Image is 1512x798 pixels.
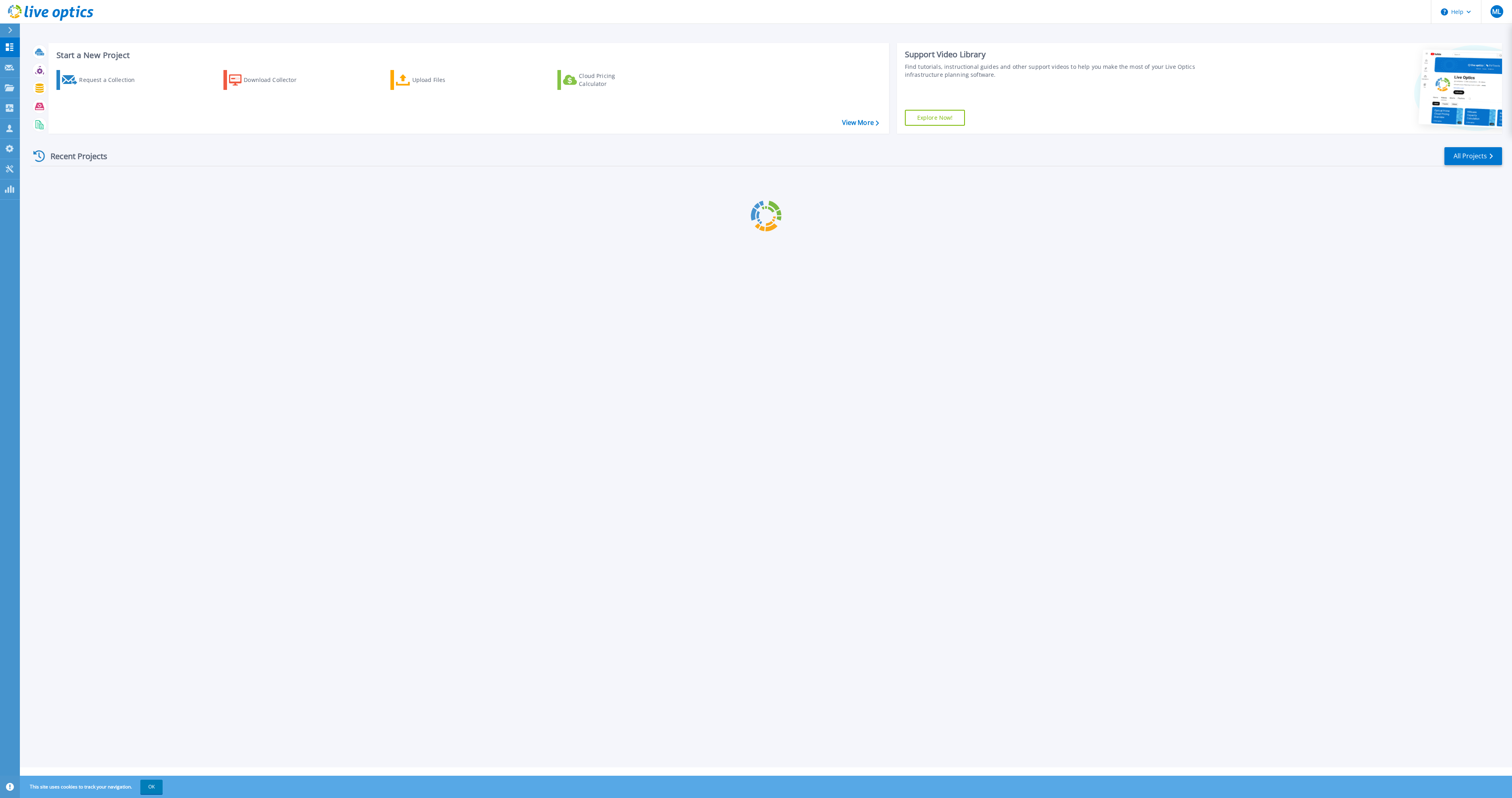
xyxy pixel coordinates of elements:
[905,63,1222,79] div: Find tutorials, instructional guides and other support videos to help you make the most of your L...
[412,72,476,88] div: Upload Files
[79,72,143,88] div: Request a Collection
[244,72,307,88] div: Download Collector
[905,110,965,126] a: Explore Now!
[56,70,145,90] a: Request a Collection
[557,70,646,90] a: Cloud Pricing Calculator
[223,70,312,90] a: Download Collector
[56,51,879,60] h3: Start a New Project
[22,780,163,794] span: This site uses cookies to track your navigation.
[1492,8,1501,15] span: ML
[31,146,118,166] div: Recent Projects
[1444,147,1502,165] a: All Projects
[905,49,1222,60] div: Support Video Library
[579,72,642,88] div: Cloud Pricing Calculator
[140,780,163,794] button: OK
[390,70,479,90] a: Upload Files
[842,119,879,127] a: View More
